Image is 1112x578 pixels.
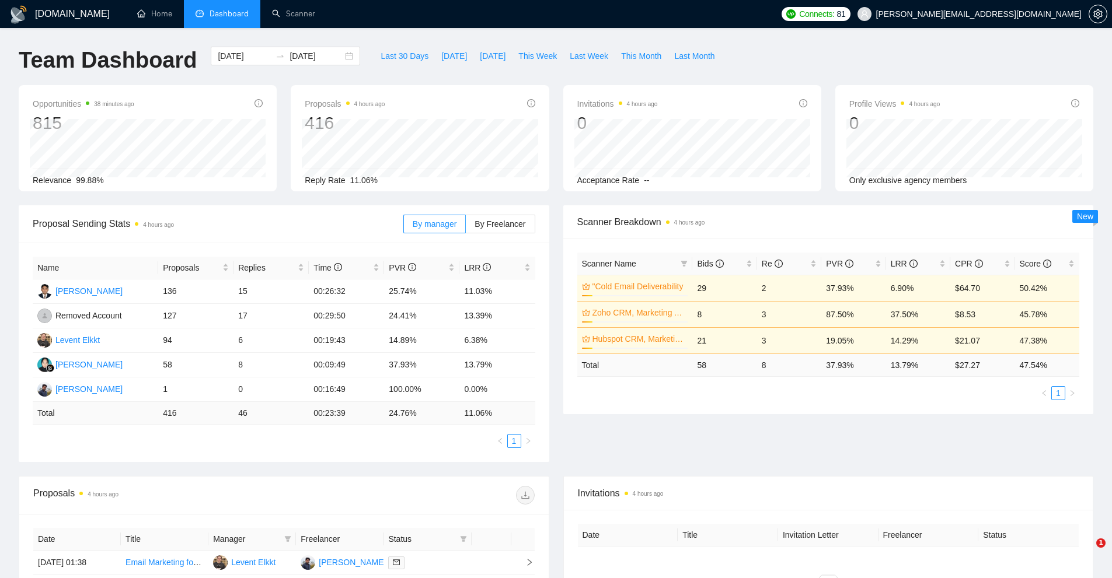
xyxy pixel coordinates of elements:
[208,528,296,551] th: Manager
[1037,386,1051,400] button: left
[950,353,1015,376] td: $ 27.27
[460,535,467,542] span: filter
[644,176,649,185] span: --
[493,434,507,448] li: Previous Page
[459,402,535,425] td: 11.06 %
[33,257,158,279] th: Name
[860,10,869,18] span: user
[1071,99,1079,107] span: info-circle
[1015,275,1079,301] td: 50.42%
[821,301,886,327] td: 87.50%
[592,306,686,319] a: Zoho CRM, Marketing Automation
[33,176,71,185] span: Relevance
[309,279,384,304] td: 00:26:32
[309,353,384,377] td: 00:09:49
[158,279,233,304] td: 136
[837,8,846,20] span: 81
[33,486,284,505] div: Proposals
[37,382,52,397] img: AR
[950,327,1015,353] td: $21.07
[1041,390,1048,397] span: left
[1037,386,1051,400] li: Previous Page
[909,260,918,268] span: info-circle
[950,301,1015,327] td: $8.53
[1015,327,1079,353] td: 47.38%
[1015,301,1079,327] td: 45.78%
[1077,212,1093,221] span: New
[305,112,385,134] div: 416
[55,309,122,322] div: Removed Account
[821,275,886,301] td: 37.93%
[413,219,456,229] span: By manager
[33,551,121,575] td: [DATE] 01:38
[37,309,52,323] img: RA
[309,328,384,353] td: 00:19:43
[210,9,249,19] span: Dashboard
[886,275,950,301] td: 6.90%
[678,255,690,272] span: filter
[121,528,208,551] th: Title
[218,50,271,62] input: Start date
[508,435,521,447] a: 1
[393,559,400,566] span: mail
[37,359,123,369] a: D[PERSON_NAME]
[978,524,1079,547] th: Status
[158,257,233,279] th: Proposals
[786,9,796,19] img: upwork-logo.png
[879,524,979,547] th: Freelancer
[849,97,940,111] span: Profile Views
[516,558,534,566] span: right
[475,219,525,229] span: By Freelancer
[592,280,686,293] a: "Cold Email Deliverability
[301,557,386,566] a: AR[PERSON_NAME]
[384,377,459,402] td: 100.00%
[158,402,233,425] td: 416
[233,377,309,402] td: 0
[313,263,341,272] span: Time
[384,402,459,425] td: 24.76 %
[955,259,982,268] span: CPR
[384,353,459,377] td: 37.93%
[319,556,386,569] div: [PERSON_NAME]
[255,99,263,107] span: info-circle
[521,434,535,448] button: right
[692,353,757,376] td: 58
[37,358,52,372] img: D
[33,402,158,425] td: Total
[55,383,123,395] div: [PERSON_NAME]
[886,301,950,327] td: 37.50%
[94,101,134,107] time: 38 minutes ago
[88,491,118,498] time: 4 hours ago
[233,279,309,304] td: 15
[301,555,315,570] img: AR
[309,402,384,425] td: 00:23:39
[37,384,123,393] a: AR[PERSON_NAME]
[762,259,783,268] span: Re
[757,275,821,301] td: 2
[1069,390,1076,397] span: right
[1052,387,1065,400] a: 1
[284,535,291,542] span: filter
[621,50,661,62] span: This Month
[563,47,615,65] button: Last Week
[497,437,504,444] span: left
[1089,9,1107,19] a: setting
[775,260,783,268] span: info-circle
[388,533,455,545] span: Status
[615,47,668,65] button: This Month
[458,530,469,548] span: filter
[570,50,608,62] span: Last Week
[1015,353,1079,376] td: 47.54 %
[296,528,384,551] th: Freelancer
[592,332,686,345] a: Hubspot CRM, Marketing Automation
[459,377,535,402] td: 0.00%
[33,97,134,111] span: Opportunities
[55,358,123,371] div: [PERSON_NAME]
[778,524,879,547] th: Invitation Letter
[233,328,309,353] td: 6
[233,257,309,279] th: Replies
[354,101,385,107] time: 4 hours ago
[1089,5,1107,23] button: setting
[33,112,134,134] div: 815
[582,282,590,290] span: crown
